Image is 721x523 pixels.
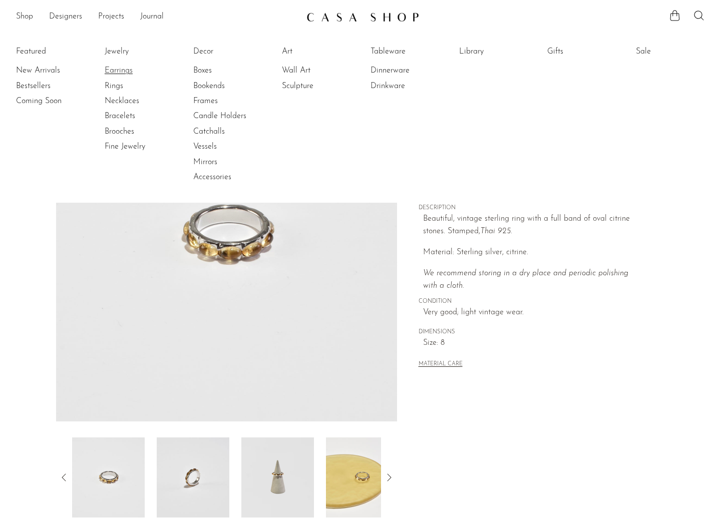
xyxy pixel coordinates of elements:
[193,157,268,168] a: Mirrors
[636,44,711,63] ul: Sale
[105,44,180,155] ul: Jewelry
[371,46,446,57] a: Tableware
[16,9,298,26] ul: NEW HEADER MENU
[16,81,91,92] a: Bestsellers
[105,111,180,122] a: Bracelets
[371,65,446,76] a: Dinnerware
[193,81,268,92] a: Bookends
[371,81,446,92] a: Drinkware
[419,297,644,306] span: CONDITION
[193,111,268,122] a: Candle Holders
[419,361,463,368] button: MATERIAL CARE
[105,96,180,107] a: Necklaces
[282,46,357,57] a: Art
[419,204,644,213] span: DESCRIPTION
[105,65,180,76] a: Earrings
[105,141,180,152] a: Fine Jewelry
[56,46,397,421] img: Citrine Band Ring
[480,227,512,235] em: Thai 925.
[326,437,399,517] img: Citrine Band Ring
[423,269,628,290] i: We recommend storing in a dry place and periodic polishing with a cloth.
[49,11,82,24] a: Designers
[459,46,534,57] a: Library
[459,44,534,63] ul: Library
[193,46,268,57] a: Decor
[16,96,91,107] a: Coming Soon
[98,11,124,24] a: Projects
[419,328,644,337] span: DIMENSIONS
[423,213,644,238] p: Beautiful, vintage sterling ring with a full band of oval citrine stones. Stamped,
[193,172,268,183] a: Accessories
[371,44,446,94] ul: Tableware
[282,65,357,76] a: Wall Art
[140,11,164,24] a: Journal
[16,63,91,109] ul: Featured
[193,65,268,76] a: Boxes
[193,141,268,152] a: Vessels
[423,306,644,319] span: Very good; light vintage wear.
[16,11,33,24] a: Shop
[282,44,357,94] ul: Art
[157,437,229,517] img: Citrine Band Ring
[547,46,622,57] a: Gifts
[423,246,644,259] p: Material: Sterling silver, citrine.
[423,337,644,350] span: Size: 8
[241,437,314,517] img: Citrine Band Ring
[547,44,622,63] ul: Gifts
[105,46,180,57] a: Jewelry
[193,96,268,107] a: Frames
[193,126,268,137] a: Catchalls
[16,65,91,76] a: New Arrivals
[72,437,145,517] img: Citrine Band Ring
[193,44,268,185] ul: Decor
[105,126,180,137] a: Brooches
[282,81,357,92] a: Sculpture
[636,46,711,57] a: Sale
[105,81,180,92] a: Rings
[16,9,298,26] nav: Desktop navigation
